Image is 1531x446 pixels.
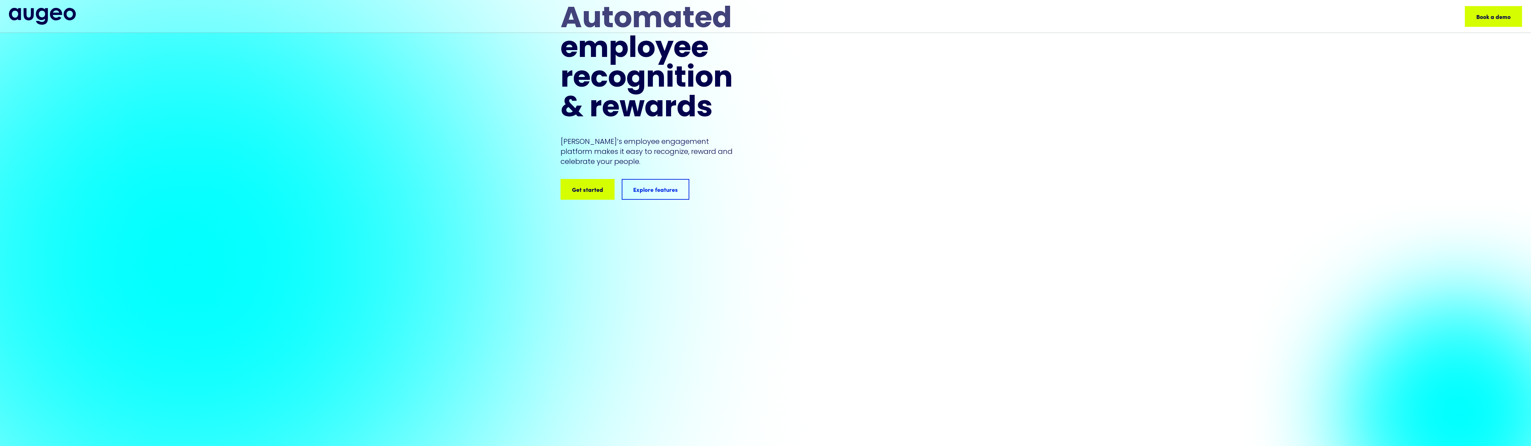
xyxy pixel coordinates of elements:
img: Augeo logo [9,8,76,25]
h1: Automated employee​ recognition &​ rewards [561,5,733,124]
a: Book a demo [1465,6,1522,27]
a: Explore features [622,179,689,200]
a: Get started [561,179,615,200]
p: [PERSON_NAME]’s employee engagement platform makes it easy to recognize, reward and celebrate you... [561,136,733,166]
